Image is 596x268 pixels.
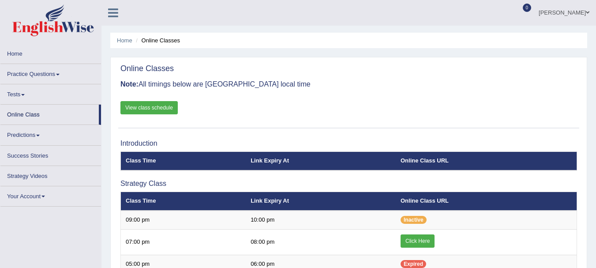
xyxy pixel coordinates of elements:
[401,260,426,268] span: Expired
[120,80,577,88] h3: All timings below are [GEOGRAPHIC_DATA] local time
[0,105,99,122] a: Online Class
[246,152,396,170] th: Link Expiry At
[120,64,174,73] h2: Online Classes
[0,64,101,81] a: Practice Questions
[121,152,246,170] th: Class Time
[121,211,246,229] td: 09:00 pm
[0,166,101,183] a: Strategy Videos
[120,80,139,88] b: Note:
[134,36,180,45] li: Online Classes
[117,37,132,44] a: Home
[121,229,246,255] td: 07:00 pm
[246,229,396,255] td: 08:00 pm
[121,192,246,211] th: Class Time
[120,180,577,188] h3: Strategy Class
[401,216,427,224] span: Inactive
[0,186,101,204] a: Your Account
[0,146,101,163] a: Success Stories
[120,101,178,114] a: View class schedule
[120,140,577,147] h3: Introduction
[396,152,577,170] th: Online Class URL
[0,125,101,142] a: Predictions
[396,192,577,211] th: Online Class URL
[401,234,435,248] a: Click Here
[246,211,396,229] td: 10:00 pm
[246,192,396,211] th: Link Expiry At
[523,4,532,12] span: 0
[0,44,101,61] a: Home
[0,84,101,102] a: Tests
